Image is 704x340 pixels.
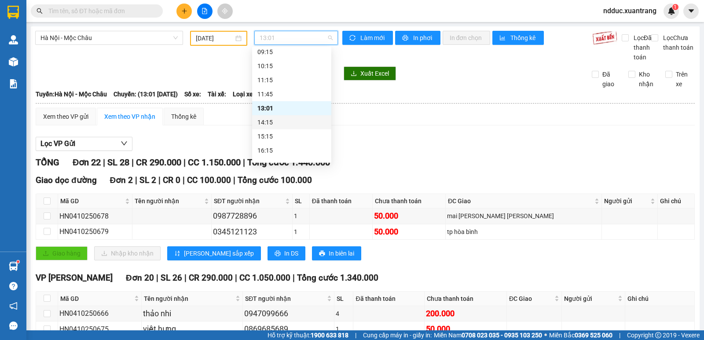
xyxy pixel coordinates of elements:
span: Kho nhận [635,69,658,89]
span: Đơn 2 [110,175,133,185]
span: ĐC Giao [509,294,553,303]
span: | [103,157,105,168]
span: TỔNG [36,157,59,168]
span: CC 1.150.000 [188,157,241,168]
span: copyright [655,332,661,338]
span: Làm mới [360,33,386,43]
span: message [9,322,18,330]
span: SL 26 [161,273,182,283]
span: | [235,273,237,283]
span: Tổng cước 100.000 [238,175,312,185]
span: | [293,273,295,283]
button: uploadGiao hàng [36,246,88,260]
th: Đã thanh toán [353,292,425,306]
span: ĐC Giao [448,196,593,206]
div: mai [PERSON_NAME] [PERSON_NAME] [447,211,600,221]
input: 04/10/2025 [196,33,234,43]
td: HN0410250675 [58,322,142,337]
td: 0345121123 [212,224,293,240]
span: question-circle [9,282,18,290]
span: | [158,175,161,185]
button: sort-ascending[PERSON_NAME] sắp xếp [167,246,261,260]
button: downloadNhập kho nhận [94,246,161,260]
button: aim [217,4,233,19]
span: 1 [674,4,677,10]
img: solution-icon [9,79,18,88]
span: [PERSON_NAME] sắp xếp [184,249,254,258]
input: Tìm tên, số ĐT hoặc mã đơn [48,6,152,16]
span: Lọc Đã thanh toán [630,33,653,62]
button: downloadXuất Excel [344,66,396,80]
td: thảo nhi [142,306,243,322]
span: caret-down [687,7,695,15]
div: 10:15 [257,61,326,71]
button: printerIn DS [268,246,305,260]
span: ⚪️ [544,333,547,337]
sup: 1 [672,4,678,10]
div: 11:45 [257,89,326,99]
button: file-add [197,4,213,19]
img: logo-vxr [7,6,19,19]
span: Lọc Chưa thanh toán [660,33,695,52]
span: | [619,330,620,340]
span: | [243,157,245,168]
div: 15:15 [257,132,326,141]
img: warehouse-icon [9,57,18,66]
div: 13:01 [257,103,326,113]
th: Ghi chú [658,194,695,208]
div: 16:15 [257,146,326,155]
span: | [355,330,356,340]
div: việt hưng [143,323,241,335]
button: In đơn chọn [443,31,491,45]
span: In DS [284,249,298,258]
span: Tên người nhận [135,196,202,206]
th: Chưa thanh toán [373,194,446,208]
td: việt hưng [142,322,243,337]
div: 0987728896 [213,210,291,222]
div: 50.000 [374,210,444,222]
strong: 1900 633 818 [311,332,348,339]
button: bar-chartThống kê [492,31,544,45]
span: Giao dọc đường [36,175,97,185]
div: 14:15 [257,117,326,127]
span: Miền Nam [434,330,542,340]
span: | [156,273,158,283]
img: warehouse-icon [9,262,18,271]
strong: 0708 023 035 - 0935 103 250 [462,332,542,339]
img: 9k= [592,31,617,45]
span: download [351,70,357,77]
div: 1 [294,227,308,237]
span: printer [275,250,281,257]
span: In phơi [413,33,433,43]
span: Trên xe [672,69,695,89]
span: Hỗ trợ kỹ thuật: [268,330,348,340]
td: 0947099666 [243,306,334,322]
span: | [233,175,235,185]
span: Người gửi [564,294,616,303]
span: CC 1.050.000 [239,273,290,283]
span: SĐT người nhận [214,196,284,206]
div: HN0410250679 [59,226,131,237]
span: printer [319,250,325,257]
span: sort-ascending [174,250,180,257]
div: 0947099666 [244,307,333,320]
span: Tổng cước 1.340.000 [297,273,378,283]
span: Thống kê [510,33,537,43]
th: Chưa thanh toán [425,292,507,306]
button: plus [176,4,192,19]
div: HN0410250675 [59,324,140,335]
span: CR 290.000 [136,157,181,168]
span: Số xe: [184,89,201,99]
span: SL 28 [107,157,129,168]
span: | [184,273,187,283]
span: Đơn 20 [126,273,154,283]
span: | [183,157,186,168]
div: HN0410250678 [59,211,131,222]
span: Tên người nhận [144,294,234,303]
span: bar-chart [499,35,507,42]
img: icon-new-feature [667,7,675,15]
button: Lọc VP Gửi [36,137,132,151]
span: Xuất Excel [360,69,389,78]
span: notification [9,302,18,310]
div: 17:15 [257,160,326,169]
